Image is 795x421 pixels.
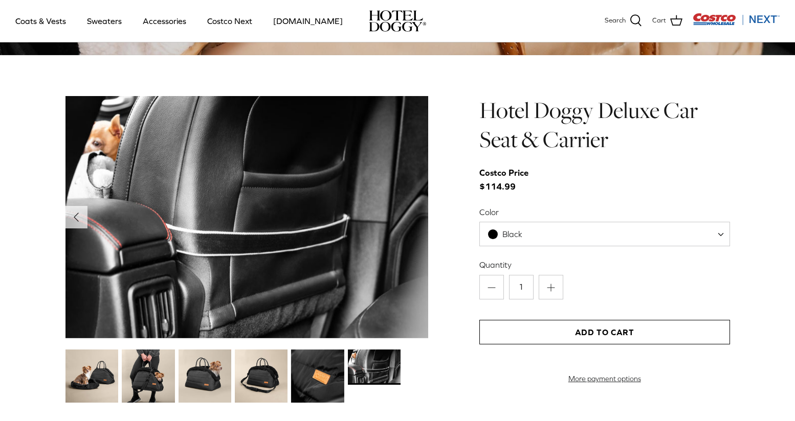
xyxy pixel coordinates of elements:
[605,14,642,28] a: Search
[693,13,780,26] img: Costco Next
[479,320,730,344] button: Add to Cart
[479,166,528,180] div: Costco Price
[605,15,626,26] span: Search
[479,206,730,218] label: Color
[369,10,426,32] img: hoteldoggycom
[78,4,131,38] a: Sweaters
[480,229,543,240] span: Black
[502,229,522,239] span: Black
[479,96,730,154] h1: Hotel Doggy Deluxe Car Seat & Carrier
[369,10,426,32] a: hoteldoggy.com hoteldoggycom
[6,4,75,38] a: Coats & Vests
[264,4,352,38] a: [DOMAIN_NAME]
[198,4,261,38] a: Costco Next
[65,206,87,228] button: Previous
[479,222,730,246] span: Black
[479,166,539,194] span: $114.99
[134,4,195,38] a: Accessories
[479,259,730,270] label: Quantity
[509,275,534,299] input: Quantity
[652,15,666,26] span: Cart
[652,14,682,28] a: Cart
[479,375,730,383] a: More payment options
[693,19,780,27] a: Visit Costco Next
